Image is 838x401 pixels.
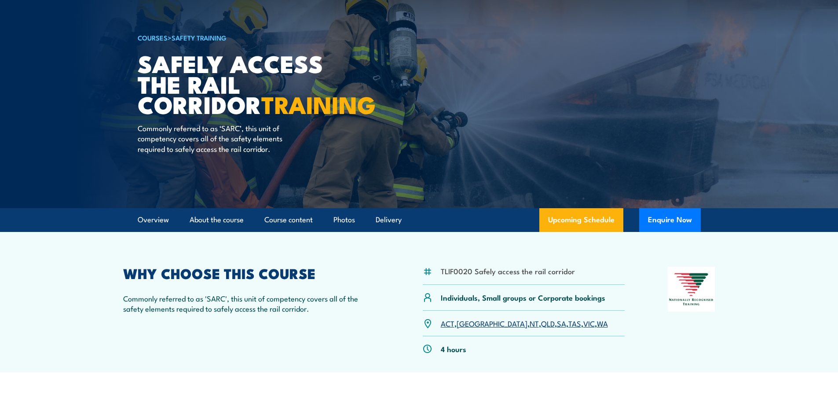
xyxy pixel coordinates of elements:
[441,266,575,276] li: TLIF0020 Safely access the rail corridor
[138,208,169,232] a: Overview
[264,208,313,232] a: Course content
[172,33,227,42] a: Safety Training
[530,318,539,328] a: NT
[123,267,380,279] h2: WHY CHOOSE THIS COURSE
[557,318,566,328] a: SA
[583,318,595,328] a: VIC
[261,85,376,122] strong: TRAINING
[441,292,605,302] p: Individuals, Small groups or Corporate bookings
[138,33,168,42] a: COURSES
[190,208,244,232] a: About the course
[568,318,581,328] a: TAS
[333,208,355,232] a: Photos
[441,318,454,328] a: ACT
[123,293,380,314] p: Commonly referred to as 'SARC', this unit of competency covers all of the safety elements require...
[138,123,298,154] p: Commonly referred to as ‘SARC’, this unit of competency covers all of the safety elements require...
[376,208,402,232] a: Delivery
[457,318,527,328] a: [GEOGRAPHIC_DATA]
[597,318,608,328] a: WA
[138,32,355,43] h6: >
[441,318,608,328] p: , , , , , , ,
[539,208,623,232] a: Upcoming Schedule
[441,344,466,354] p: 4 hours
[668,267,715,312] img: Nationally Recognised Training logo.
[138,53,355,114] h1: Safely Access the Rail Corridor
[541,318,555,328] a: QLD
[639,208,701,232] button: Enquire Now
